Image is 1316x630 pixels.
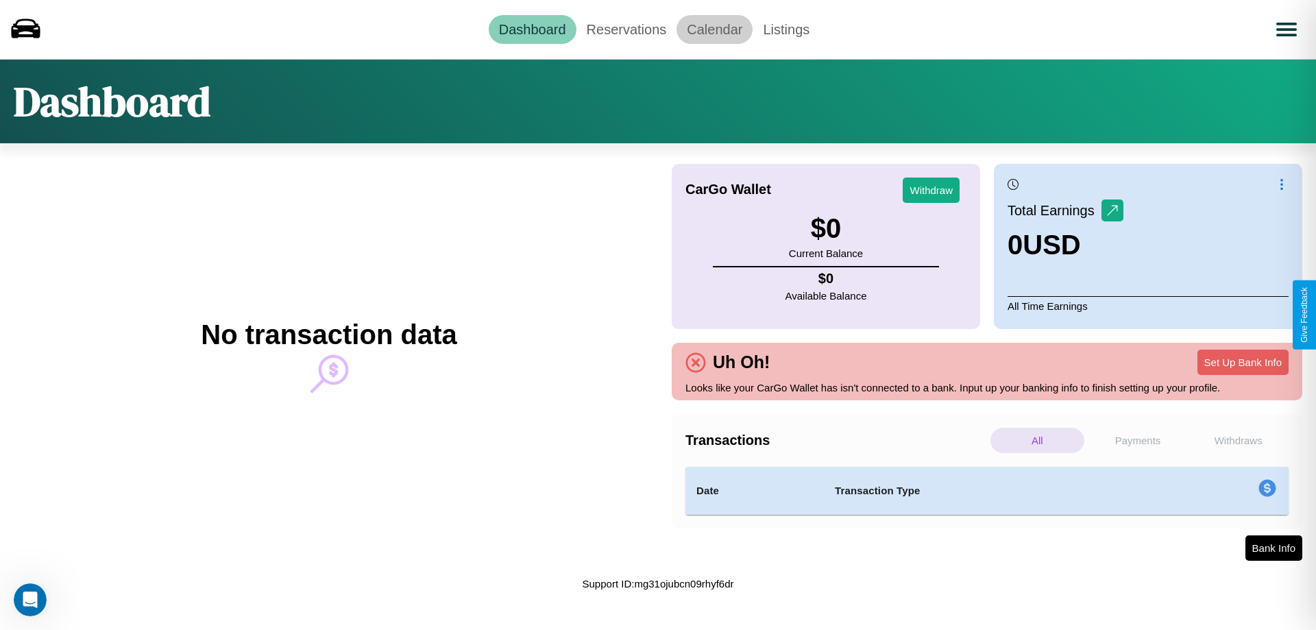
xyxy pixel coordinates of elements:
h4: CarGo Wallet [685,182,771,197]
h4: Transaction Type [835,483,1146,499]
h4: Date [696,483,813,499]
h1: Dashboard [14,73,210,130]
button: Withdraw [903,178,960,203]
p: All Time Earnings [1008,296,1289,315]
iframe: Intercom live chat [14,583,47,616]
p: Support ID: mg31ojubcn09rhyf6dr [583,574,734,593]
h4: Transactions [685,433,987,448]
h2: No transaction data [201,319,456,350]
button: Set Up Bank Info [1197,350,1289,375]
h4: Uh Oh! [706,352,777,372]
a: Reservations [576,15,677,44]
p: Available Balance [785,287,867,305]
div: Give Feedback [1300,287,1309,343]
p: Payments [1091,428,1185,453]
h3: 0 USD [1008,230,1123,261]
button: Open menu [1267,10,1306,49]
a: Listings [753,15,820,44]
p: Withdraws [1191,428,1285,453]
table: simple table [685,467,1289,515]
p: Looks like your CarGo Wallet has isn't connected to a bank. Input up your banking info to finish ... [685,378,1289,397]
h3: $ 0 [789,213,863,244]
p: Current Balance [789,244,863,263]
h4: $ 0 [785,271,867,287]
a: Calendar [677,15,753,44]
button: Bank Info [1245,535,1302,561]
a: Dashboard [489,15,576,44]
p: All [990,428,1084,453]
p: Total Earnings [1008,198,1101,223]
